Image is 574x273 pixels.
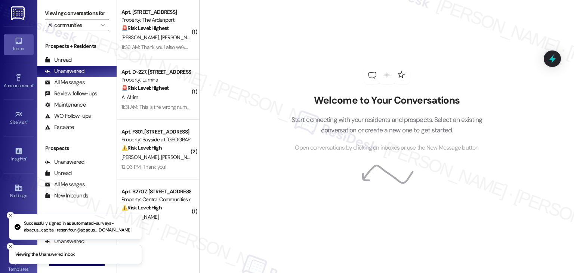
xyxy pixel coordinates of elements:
div: Prospects [37,144,117,152]
h2: Welcome to Your Conversations [280,95,494,107]
div: Apt. B2707, [STREET_ADDRESS] [121,188,191,196]
div: Review follow-ups [45,90,97,98]
div: Unread [45,56,72,64]
span: • [26,155,27,160]
p: Successfully signed in as automated-surveys-abacus_capital-resen.four@abacus_[DOMAIN_NAME] [24,220,136,233]
span: • [33,82,34,87]
span: [PERSON_NAME] [161,154,198,160]
div: Property: Central Communities of Bent Tree [121,196,191,203]
strong: 🚨 Risk Level: Highest [121,85,169,91]
div: 11:31 AM: This is the wrong number... I am not Alina [121,104,226,110]
button: Close toast [7,243,14,250]
div: Property: Lumina [121,76,191,84]
div: All Messages [45,181,85,188]
div: 12:03 PM: Thank you! [121,163,166,170]
div: Escalate [45,123,74,131]
span: [PERSON_NAME] [121,214,159,220]
div: Unanswered [45,158,84,166]
a: Leads [4,218,34,239]
div: Apt. [STREET_ADDRESS] [121,8,191,16]
span: [PERSON_NAME] [161,34,198,41]
i:  [101,22,105,28]
div: Prospects + Residents [37,42,117,50]
strong: 🚨 Risk Level: Highest [121,25,169,31]
div: Apt. F301, [STREET_ADDRESS] [121,128,191,136]
div: Maintenance [45,101,86,109]
div: Unanswered [45,67,84,75]
div: New Inbounds [45,192,88,200]
a: Insights • [4,145,34,165]
a: Inbox [4,34,34,55]
label: Viewing conversations for [45,7,109,19]
span: [PERSON_NAME] [121,34,161,41]
span: • [29,266,30,271]
a: Buildings [4,181,34,202]
strong: ⚠️ Risk Level: High [121,204,162,211]
p: Viewing the Unanswered inbox [15,251,75,258]
div: Property: Bayside at [GEOGRAPHIC_DATA] [121,136,191,144]
a: Site Visit • [4,108,34,128]
div: Apt. D~227, [STREET_ADDRESS][PERSON_NAME] [121,68,191,76]
button: Close toast [7,212,14,219]
strong: ⚠️ Risk Level: High [121,144,162,151]
span: A. Afrim [121,94,138,101]
div: WO Follow-ups [45,112,91,120]
span: Open conversations by clicking on inboxes or use the New Message button [295,143,478,153]
input: All communities [48,19,97,31]
div: Property: The Ardenport [121,16,191,24]
span: • [27,119,28,124]
div: All Messages [45,79,85,86]
span: [PERSON_NAME] [121,154,161,160]
div: Unread [45,169,72,177]
p: Start connecting with your residents and prospects. Select an existing conversation or create a n... [280,114,494,136]
img: ResiDesk Logo [11,6,26,20]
